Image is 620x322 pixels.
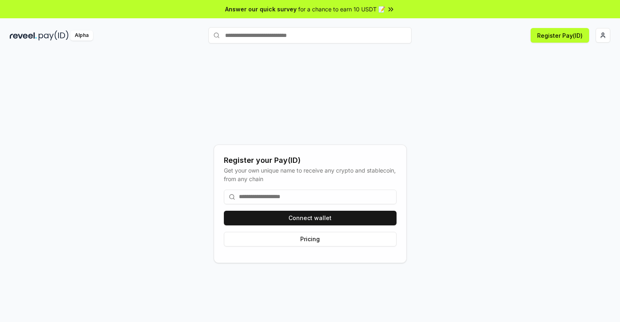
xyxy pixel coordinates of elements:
img: pay_id [39,30,69,41]
button: Pricing [224,232,397,246]
div: Register your Pay(ID) [224,155,397,166]
span: Answer our quick survey [225,5,297,13]
button: Connect wallet [224,211,397,225]
button: Register Pay(ID) [531,28,589,43]
img: reveel_dark [10,30,37,41]
span: for a chance to earn 10 USDT 📝 [298,5,385,13]
div: Alpha [70,30,93,41]
div: Get your own unique name to receive any crypto and stablecoin, from any chain [224,166,397,183]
